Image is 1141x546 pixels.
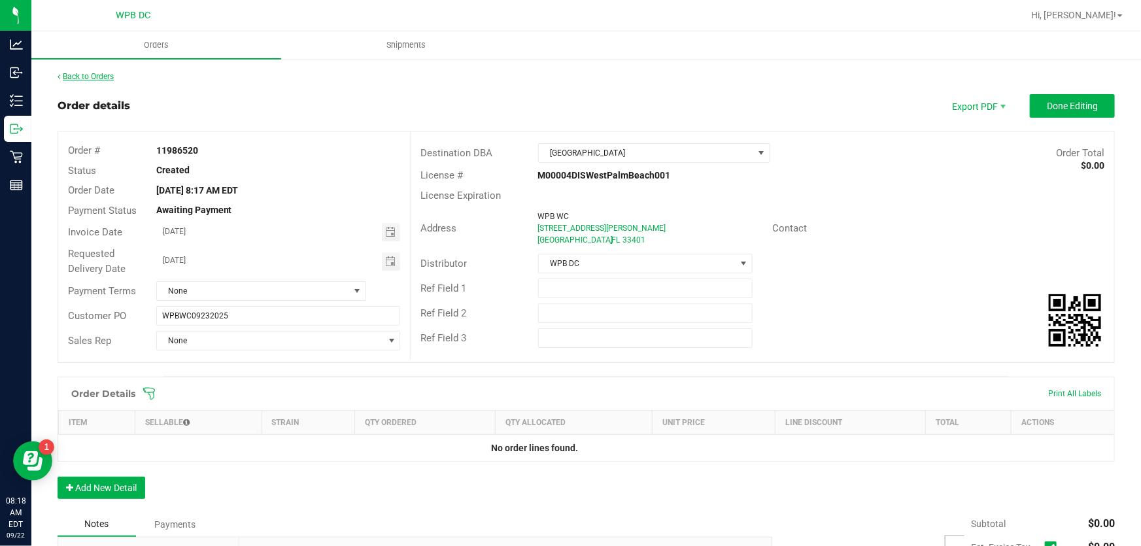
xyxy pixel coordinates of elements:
span: , [611,235,612,245]
span: Distributor [420,258,467,269]
span: Ref Field 3 [420,332,466,344]
inline-svg: Analytics [10,38,23,51]
a: Back to Orders [58,72,114,81]
iframe: Resource center unread badge [39,439,54,455]
span: Status [68,165,96,177]
span: Order Date [68,184,114,196]
li: Export PDF [938,94,1017,118]
span: WPB DC [116,10,151,21]
span: License Expiration [420,190,501,201]
span: [GEOGRAPHIC_DATA] [538,235,613,245]
div: Payments [136,513,214,536]
th: Total [926,411,1012,435]
strong: No order lines found. [492,443,579,453]
span: None [157,282,349,300]
a: Orders [31,31,281,59]
span: Ref Field 1 [420,282,466,294]
th: Unit Price [653,411,775,435]
span: None [157,332,384,350]
inline-svg: Inbound [10,66,23,79]
th: Item [59,411,135,435]
span: Address [420,222,456,234]
span: Payment Terms [68,285,136,297]
span: [STREET_ADDRESS][PERSON_NAME] [538,224,666,233]
span: Subtotal [971,519,1006,529]
strong: Awaiting Payment [156,205,232,215]
span: WPB DC [539,254,736,273]
strong: M00004DISWestPalmBeach001 [538,170,671,180]
span: License # [420,169,463,181]
th: Actions [1012,411,1114,435]
th: Sellable [135,411,262,435]
strong: [DATE] 8:17 AM EDT [156,185,239,196]
div: Order details [58,98,130,114]
span: Orders [126,39,186,51]
span: $0.00 [1088,517,1115,530]
span: Sales Rep [68,335,111,347]
span: Destination DBA [420,147,492,159]
span: Contact [772,222,807,234]
inline-svg: Retail [10,150,23,163]
strong: Created [156,165,190,175]
span: 33401 [623,235,646,245]
span: Order # [68,145,100,156]
span: Invoice Date [68,226,122,238]
span: [GEOGRAPHIC_DATA] [539,144,753,162]
span: Toggle calendar [382,252,401,271]
span: FL [612,235,621,245]
strong: $0.00 [1081,160,1104,171]
p: 09/22 [6,530,26,540]
span: Requested Delivery Date [68,248,126,275]
span: Payment Status [68,205,137,216]
th: Strain [262,411,355,435]
span: Ref Field 2 [420,307,466,319]
p: 08:18 AM EDT [6,495,26,530]
span: Hi, [PERSON_NAME]! [1031,10,1116,20]
iframe: Resource center [13,441,52,481]
span: WPB WC [538,212,570,221]
inline-svg: Inventory [10,94,23,107]
h1: Order Details [71,388,135,399]
span: Customer PO [68,310,126,322]
th: Line Discount [775,411,926,435]
span: Done Editing [1047,101,1098,111]
th: Qty Ordered [355,411,496,435]
a: Shipments [281,31,531,59]
button: Add New Detail [58,477,145,499]
span: Shipments [369,39,443,51]
span: Toggle calendar [382,223,401,241]
qrcode: 11986520 [1049,294,1101,347]
img: Scan me! [1049,294,1101,347]
span: Order Total [1056,147,1104,159]
inline-svg: Reports [10,179,23,192]
div: Notes [58,512,136,537]
button: Done Editing [1030,94,1115,118]
th: Qty Allocated [496,411,653,435]
strong: 11986520 [156,145,198,156]
inline-svg: Outbound [10,122,23,135]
